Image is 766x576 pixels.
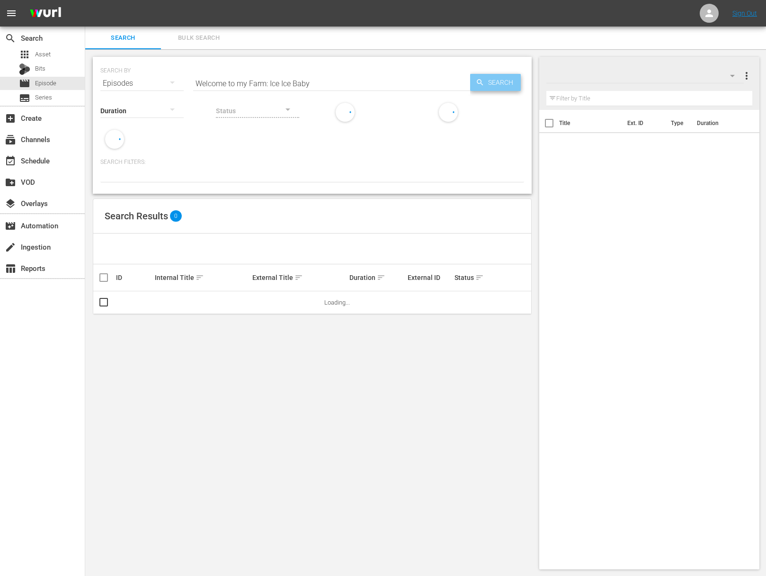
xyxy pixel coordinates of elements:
span: Search [484,74,521,91]
div: Status [454,272,490,283]
p: Search Filters: [100,158,524,166]
span: Bits [35,64,45,73]
span: Overlays [5,198,16,209]
th: Duration [691,110,748,136]
span: Reports [5,263,16,274]
span: Search [91,33,155,44]
span: Ingestion [5,242,16,253]
span: Episode [35,79,56,88]
span: sort [377,273,385,282]
span: Series [19,92,30,104]
span: Search Results [105,210,168,222]
span: Loading... [324,299,350,306]
button: Search [470,74,521,91]
span: Episode [19,78,30,89]
a: Sign Out [732,9,757,17]
span: Automation [5,220,16,232]
span: Schedule [5,155,16,167]
div: Duration [349,272,405,283]
div: Internal Title [155,272,249,283]
div: Bits [19,63,30,75]
div: External Title [252,272,347,283]
span: more_vert [741,70,752,81]
span: Bulk Search [167,33,231,44]
span: menu [6,8,17,19]
div: ID [116,274,152,281]
th: Ext. ID [622,110,665,136]
span: Search [5,33,16,44]
div: External ID [408,274,452,281]
div: Episodes [100,70,184,97]
span: VOD [5,177,16,188]
img: ans4CAIJ8jUAAAAAAAAAAAAAAAAAAAAAAAAgQb4GAAAAAAAAAAAAAAAAAAAAAAAAJMjXAAAAAAAAAAAAAAAAAAAAAAAAgAT5G... [23,2,68,25]
span: Asset [19,49,30,60]
span: sort [475,273,484,282]
span: Series [35,93,52,102]
span: sort [294,273,303,282]
th: Title [559,110,622,136]
span: sort [196,273,204,282]
button: more_vert [741,64,752,87]
th: Type [665,110,691,136]
span: Channels [5,134,16,145]
span: 0 [170,210,182,222]
span: Create [5,113,16,124]
span: Asset [35,50,51,59]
